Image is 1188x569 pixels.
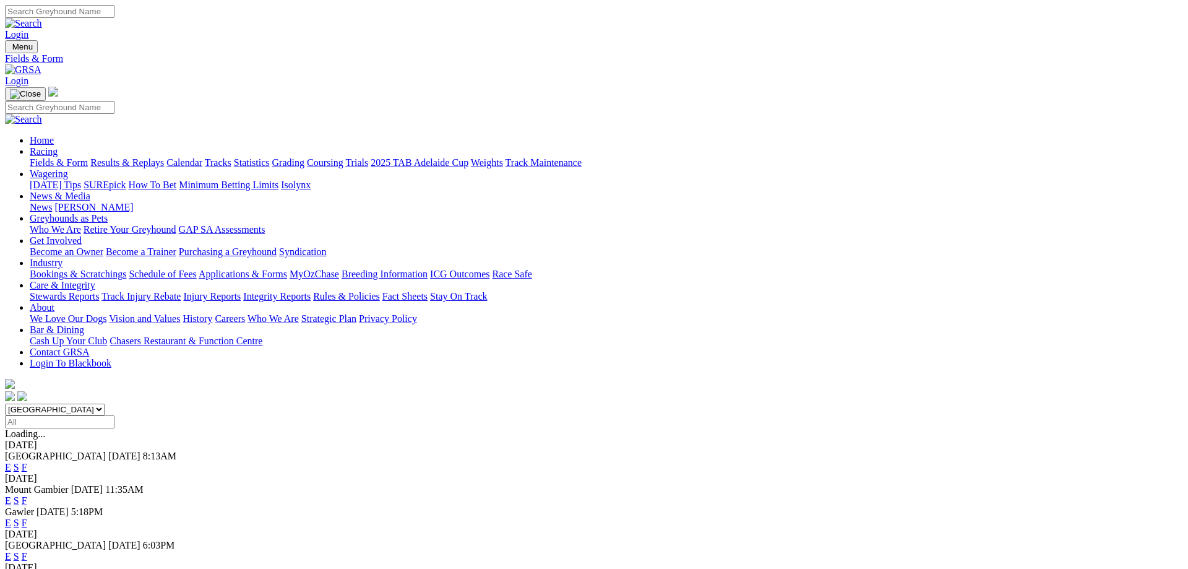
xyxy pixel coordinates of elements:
[5,484,69,495] span: Mount Gambier
[5,451,106,461] span: [GEOGRAPHIC_DATA]
[30,358,111,368] a: Login To Blackbook
[5,29,28,40] a: Login
[22,518,27,528] a: F
[5,379,15,389] img: logo-grsa-white.png
[5,506,34,517] span: Gawler
[30,146,58,157] a: Racing
[105,484,144,495] span: 11:35AM
[5,518,11,528] a: E
[14,518,19,528] a: S
[382,291,428,302] a: Fact Sheets
[371,157,468,168] a: 2025 TAB Adelaide Cup
[10,89,41,99] img: Close
[30,258,62,268] a: Industry
[5,473,1183,484] div: [DATE]
[5,529,1183,540] div: [DATE]
[5,76,28,86] a: Login
[30,235,82,246] a: Get Involved
[109,313,180,324] a: Vision and Values
[5,101,114,114] input: Search
[183,313,212,324] a: History
[179,246,277,257] a: Purchasing a Greyhound
[14,462,19,472] a: S
[30,291,1183,302] div: Care & Integrity
[129,269,196,279] a: Schedule of Fees
[22,495,27,506] a: F
[30,224,1183,235] div: Greyhounds as Pets
[30,213,108,224] a: Greyhounds as Pets
[129,180,177,190] a: How To Bet
[30,313,106,324] a: We Love Our Dogs
[5,5,114,18] input: Search
[313,291,380,302] a: Rules & Policies
[301,313,356,324] a: Strategic Plan
[5,18,42,29] img: Search
[215,313,245,324] a: Careers
[37,506,69,517] span: [DATE]
[30,224,81,235] a: Who We Are
[108,451,140,461] span: [DATE]
[108,540,140,550] span: [DATE]
[30,269,126,279] a: Bookings & Scratchings
[199,269,287,279] a: Applications & Forms
[279,246,326,257] a: Syndication
[342,269,428,279] a: Breeding Information
[5,415,114,428] input: Select date
[179,224,265,235] a: GAP SA Assessments
[71,484,103,495] span: [DATE]
[12,42,33,51] span: Menu
[22,462,27,472] a: F
[143,451,176,461] span: 8:13AM
[30,168,68,179] a: Wagering
[506,157,582,168] a: Track Maintenance
[30,269,1183,280] div: Industry
[30,302,54,313] a: About
[430,269,489,279] a: ICG Outcomes
[272,157,304,168] a: Grading
[5,428,45,439] span: Loading...
[5,40,38,53] button: Toggle navigation
[30,191,90,201] a: News & Media
[179,180,278,190] a: Minimum Betting Limits
[281,180,311,190] a: Isolynx
[30,324,84,335] a: Bar & Dining
[5,53,1183,64] a: Fields & Form
[492,269,532,279] a: Race Safe
[30,336,1183,347] div: Bar & Dining
[345,157,368,168] a: Trials
[30,180,1183,191] div: Wagering
[166,157,202,168] a: Calendar
[359,313,417,324] a: Privacy Policy
[430,291,487,302] a: Stay On Track
[101,291,181,302] a: Track Injury Rebate
[290,269,339,279] a: MyOzChase
[247,313,299,324] a: Who We Are
[5,391,15,401] img: facebook.svg
[30,291,99,302] a: Stewards Reports
[471,157,503,168] a: Weights
[48,87,58,97] img: logo-grsa-white.png
[22,551,27,562] a: F
[5,495,11,506] a: E
[5,114,42,125] img: Search
[14,495,19,506] a: S
[106,246,176,257] a: Become a Trainer
[234,157,270,168] a: Statistics
[30,202,1183,213] div: News & Media
[30,180,81,190] a: [DATE] Tips
[205,157,231,168] a: Tracks
[5,440,1183,451] div: [DATE]
[307,157,343,168] a: Coursing
[5,551,11,562] a: E
[30,157,88,168] a: Fields & Form
[5,540,106,550] span: [GEOGRAPHIC_DATA]
[30,157,1183,168] div: Racing
[54,202,133,212] a: [PERSON_NAME]
[5,462,11,472] a: E
[30,313,1183,324] div: About
[90,157,164,168] a: Results & Replays
[5,87,46,101] button: Toggle navigation
[84,180,126,190] a: SUREpick
[30,336,107,346] a: Cash Up Your Club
